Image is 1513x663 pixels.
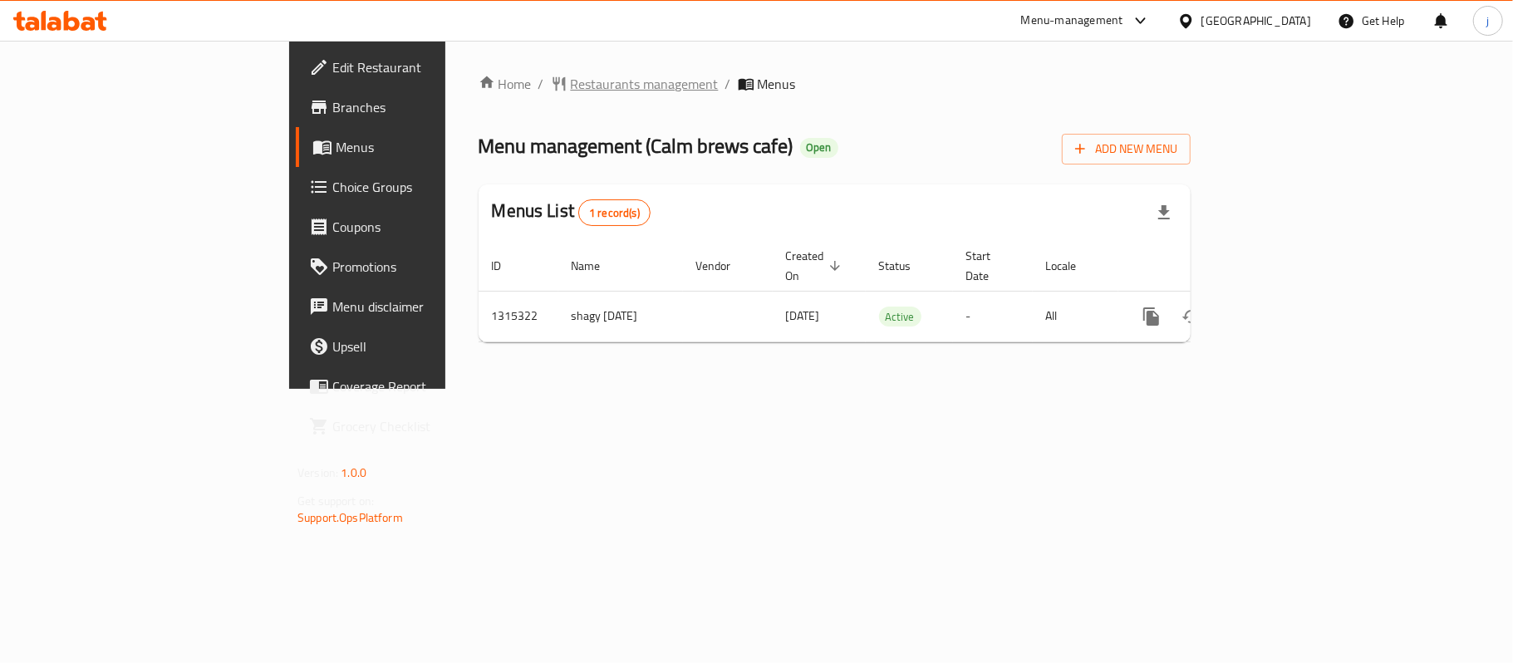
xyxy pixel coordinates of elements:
[725,74,731,94] li: /
[571,74,719,94] span: Restaurants management
[696,256,753,276] span: Vendor
[492,256,523,276] span: ID
[297,507,403,528] a: Support.OpsPlatform
[296,287,542,327] a: Menu disclaimer
[800,138,838,158] div: Open
[1075,139,1177,160] span: Add New Menu
[296,366,542,406] a: Coverage Report
[336,137,528,157] span: Menus
[296,406,542,446] a: Grocery Checklist
[479,127,793,165] span: Menu management ( Calm brews cafe )
[579,205,650,221] span: 1 record(s)
[296,247,542,287] a: Promotions
[578,199,651,226] div: Total records count
[332,257,528,277] span: Promotions
[479,241,1304,342] table: enhanced table
[332,177,528,197] span: Choice Groups
[1172,297,1211,336] button: Change Status
[332,57,528,77] span: Edit Restaurant
[332,297,528,317] span: Menu disclaimer
[1486,12,1489,30] span: j
[879,307,921,327] span: Active
[296,167,542,207] a: Choice Groups
[572,256,622,276] span: Name
[332,217,528,237] span: Coupons
[332,97,528,117] span: Branches
[297,490,374,512] span: Get support on:
[1021,11,1123,31] div: Menu-management
[1144,193,1184,233] div: Export file
[879,256,933,276] span: Status
[966,246,1013,286] span: Start Date
[551,74,719,94] a: Restaurants management
[1132,297,1172,336] button: more
[296,127,542,167] a: Menus
[297,462,338,484] span: Version:
[786,305,820,327] span: [DATE]
[479,74,1191,94] nav: breadcrumb
[296,87,542,127] a: Branches
[558,291,683,341] td: shagy [DATE]
[758,74,796,94] span: Menus
[953,291,1033,341] td: -
[1033,291,1118,341] td: All
[1046,256,1098,276] span: Locale
[1118,241,1304,292] th: Actions
[341,462,366,484] span: 1.0.0
[332,416,528,436] span: Grocery Checklist
[1201,12,1311,30] div: [GEOGRAPHIC_DATA]
[332,376,528,396] span: Coverage Report
[800,140,838,155] span: Open
[786,246,846,286] span: Created On
[296,47,542,87] a: Edit Restaurant
[332,336,528,356] span: Upsell
[1062,134,1191,165] button: Add New Menu
[492,199,651,226] h2: Menus List
[296,327,542,366] a: Upsell
[296,207,542,247] a: Coupons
